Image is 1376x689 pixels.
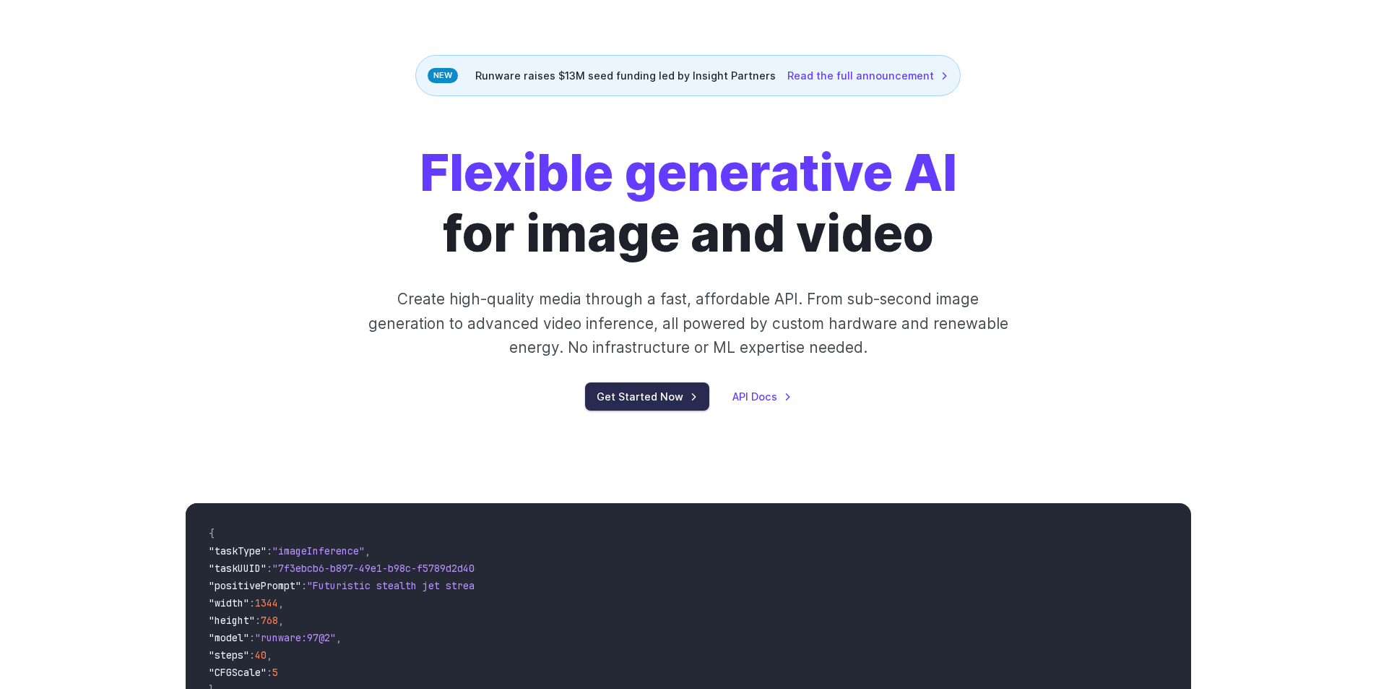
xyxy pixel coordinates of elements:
span: , [278,596,284,609]
strong: Flexible generative AI [420,142,957,203]
span: "taskType" [209,544,267,557]
span: "7f3ebcb6-b897-49e1-b98c-f5789d2d40d7" [272,562,492,575]
span: , [336,631,342,644]
span: : [255,614,261,627]
span: "imageInference" [272,544,365,557]
span: , [267,649,272,662]
span: 40 [255,649,267,662]
span: "width" [209,596,249,609]
span: , [278,614,284,627]
span: "CFGScale" [209,666,267,679]
a: Get Started Now [585,382,709,411]
span: : [267,544,272,557]
span: "steps" [209,649,249,662]
p: Create high-quality media through a fast, affordable API. From sub-second image generation to adv... [366,287,1010,359]
h1: for image and video [420,142,957,264]
span: "runware:97@2" [255,631,336,644]
div: Runware raises $13M seed funding led by Insight Partners [415,55,961,96]
span: "model" [209,631,249,644]
span: , [365,544,371,557]
span: : [267,562,272,575]
span: 768 [261,614,278,627]
a: API Docs [732,388,792,405]
span: { [209,527,215,540]
span: : [249,649,255,662]
span: "Futuristic stealth jet streaking through a neon-lit cityscape with glowing purple exhaust" [307,579,833,592]
span: : [267,666,272,679]
span: "taskUUID" [209,562,267,575]
span: 5 [272,666,278,679]
span: : [249,631,255,644]
span: : [301,579,307,592]
span: 1344 [255,596,278,609]
span: : [249,596,255,609]
span: "positivePrompt" [209,579,301,592]
a: Read the full announcement [787,67,948,84]
span: "height" [209,614,255,627]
